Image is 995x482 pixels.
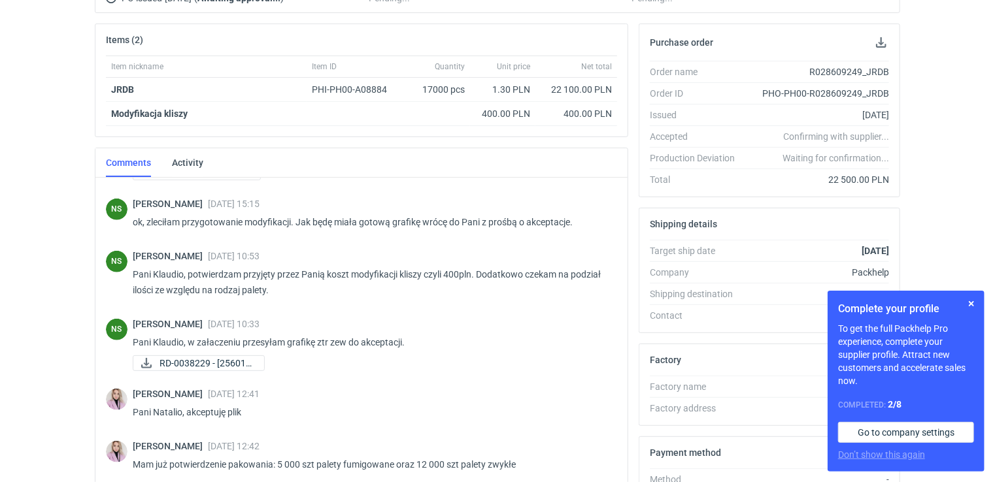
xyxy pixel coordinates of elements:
div: Natalia Stępak [106,251,127,272]
figcaption: NS [106,319,127,340]
div: 17000 pcs [405,78,470,102]
h1: Complete your profile [838,301,974,317]
span: [DATE] 12:41 [208,389,260,399]
span: [PERSON_NAME] [133,319,208,329]
div: Contact [650,309,745,322]
div: 22 500.00 PLN [745,173,889,186]
span: RD-0038229 - [256013... [160,356,254,370]
em: Confirming with supplier... [783,131,889,142]
div: Completed: [838,398,974,411]
div: [DATE] [745,108,889,121]
p: ok, zleciłam przygotowanie modyfikacji. Jak będę miała gotową grafikę wrócę do Pani z prośbą o ak... [133,214,607,230]
span: [DATE] 10:33 [208,319,260,329]
div: Order ID [650,87,745,100]
h2: Shipping details [650,219,717,229]
span: Quantity [435,61,465,72]
strong: 2 / 8 [888,399,902,410]
img: Klaudia Wiśniewska [106,389,127,410]
button: Skip for now [964,296,979,312]
h2: Items (2) [106,35,143,45]
p: Pani Klaudio, potwierdzam przyjęty przez Panią koszt modyfikacji kliszy czyli 400pln. Dodatkowo c... [133,266,607,298]
div: PHI-PH00-A08884 [312,83,399,96]
div: Packhelp [745,266,889,279]
span: [DATE] 12:42 [208,441,260,451]
a: Comments [106,148,151,177]
button: Download PO [873,35,889,50]
p: Pani Klaudio, w załaczeniu przesyłam grafikę ztr zew do akceptacji. [133,334,607,350]
p: Mam już potwierdzenie pakowania: 5 000 szt palety fumigowane oraz 12 000 szt palety zwykłe [133,457,607,472]
div: Factory name [650,380,745,393]
p: Pani Natalio, akceptuję plik [133,404,607,420]
div: 400.00 PLN [475,107,530,120]
span: Item nickname [111,61,163,72]
div: R028609249_JRDB [745,65,889,78]
img: Klaudia Wiśniewska [106,441,127,462]
a: Activity [172,148,203,177]
strong: [DATE] [862,246,889,256]
h2: Payment method [650,447,721,458]
div: Order name [650,65,745,78]
div: Natalia Stępak [106,319,127,340]
div: RD-0038229 - [256013-1 GG137194] Packhelp VATA Bookmailer Wonderbly Q025158-A1-Z4.pdf [133,355,263,371]
div: 22 100.00 PLN [541,83,612,96]
a: JRDB [111,84,134,95]
figcaption: NS [106,251,127,272]
div: Company [650,266,745,279]
h2: Purchase order [650,37,713,48]
div: - [745,402,889,415]
span: [PERSON_NAME] [133,441,208,451]
span: [DATE] 10:53 [208,251,260,261]
span: [PERSON_NAME] [133,389,208,399]
div: Accepted [650,130,745,143]
div: Shipping destination [650,287,745,300]
div: PHO-PH00-R028609249_JRDB [745,87,889,100]
span: Unit price [497,61,530,72]
div: Issued [650,108,745,121]
div: - [745,309,889,322]
div: Factory address [650,402,745,415]
div: Target ship date [650,244,745,257]
span: [DATE] 15:15 [208,199,260,209]
strong: Modyfikacja kliszy [111,108,188,119]
h2: Factory [650,355,681,365]
span: [PERSON_NAME] [133,199,208,209]
div: Natalia Stępak [106,199,127,220]
div: 1.30 PLN [475,83,530,96]
button: Don’t show this again [838,448,925,461]
em: Waiting for confirmation... [783,152,889,165]
a: RD-0038229 - [256013... [133,355,265,371]
span: Item ID [312,61,337,72]
div: 400.00 PLN [541,107,612,120]
div: Total [650,173,745,186]
div: Production Deviation [650,152,745,165]
p: To get the full Packhelp Pro experience, complete your supplier profile. Attract new customers an... [838,322,974,387]
figcaption: NS [106,199,127,220]
div: - [745,380,889,393]
span: Net total [581,61,612,72]
span: [PERSON_NAME] [133,251,208,261]
a: Go to company settings [838,422,974,443]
